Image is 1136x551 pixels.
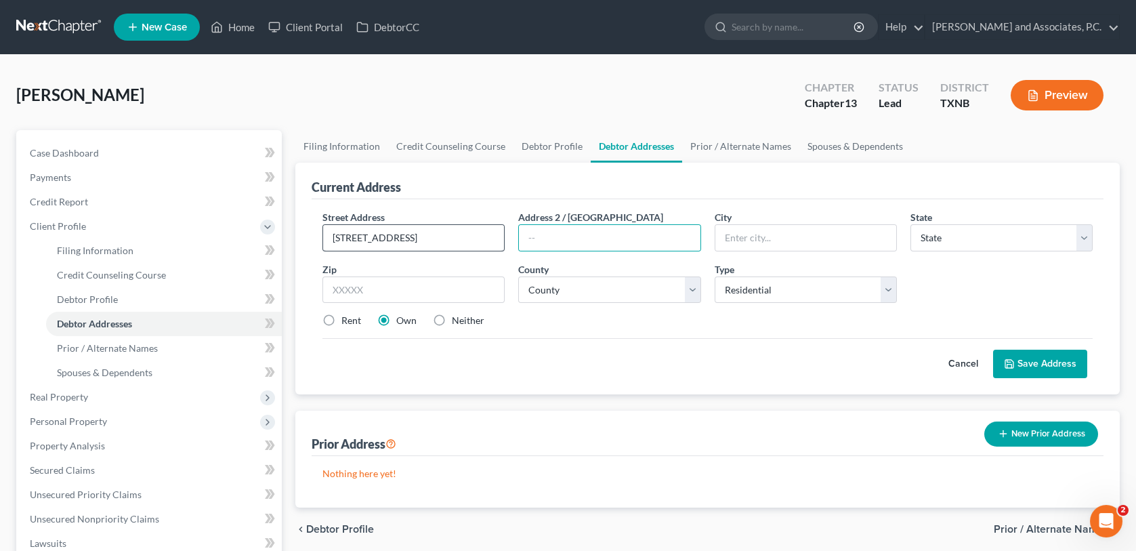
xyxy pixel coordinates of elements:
[341,314,361,327] label: Rent
[994,524,1109,535] span: Prior / Alternate Names
[940,96,989,111] div: TXNB
[879,96,919,111] div: Lead
[452,314,484,327] label: Neither
[19,165,282,190] a: Payments
[19,507,282,531] a: Unsecured Nonpriority Claims
[19,190,282,214] a: Credit Report
[388,130,513,163] a: Credit Counseling Course
[30,220,86,232] span: Client Profile
[591,130,682,163] a: Debtor Addresses
[19,458,282,483] a: Secured Claims
[1118,505,1129,516] span: 2
[30,391,88,403] span: Real Property
[16,85,144,104] span: [PERSON_NAME]
[805,80,857,96] div: Chapter
[312,436,396,452] div: Prior Address
[30,415,107,427] span: Personal Property
[933,350,993,377] button: Cancel
[30,513,159,525] span: Unsecured Nonpriority Claims
[925,15,1119,39] a: [PERSON_NAME] and Associates, P.C.
[519,225,700,251] input: --
[879,80,919,96] div: Status
[715,262,734,277] label: Type
[57,342,158,354] span: Prior / Alternate Names
[350,15,426,39] a: DebtorCC
[845,96,857,109] span: 13
[322,277,505,304] input: XXXXX
[994,524,1120,535] button: Prior / Alternate Names chevron_right
[322,211,385,223] span: Street Address
[46,287,282,312] a: Debtor Profile
[940,80,989,96] div: District
[513,130,591,163] a: Debtor Profile
[57,245,133,256] span: Filing Information
[323,225,504,251] input: Enter street address
[732,14,856,39] input: Search by name...
[57,318,132,329] span: Debtor Addresses
[993,350,1087,378] button: Save Address
[30,147,99,159] span: Case Dashboard
[306,524,374,535] span: Debtor Profile
[518,210,663,224] label: Address 2 / [GEOGRAPHIC_DATA]
[46,336,282,361] a: Prior / Alternate Names
[30,440,105,451] span: Property Analysis
[19,483,282,507] a: Unsecured Priority Claims
[30,464,95,476] span: Secured Claims
[30,196,88,207] span: Credit Report
[57,269,166,281] span: Credit Counseling Course
[910,211,932,223] span: State
[322,467,1093,481] p: Nothing here yet!
[46,361,282,385] a: Spouses & Dependents
[295,524,306,535] i: chevron_left
[30,171,71,183] span: Payments
[879,15,924,39] a: Help
[1090,505,1122,537] iframe: Intercom live chat
[19,141,282,165] a: Case Dashboard
[295,130,388,163] a: Filing Information
[30,489,142,500] span: Unsecured Priority Claims
[322,264,337,275] span: Zip
[46,312,282,336] a: Debtor Addresses
[799,130,911,163] a: Spouses & Dependents
[682,130,799,163] a: Prior / Alternate Names
[715,211,732,223] span: City
[19,434,282,458] a: Property Analysis
[204,15,261,39] a: Home
[57,293,118,305] span: Debtor Profile
[295,524,374,535] button: chevron_left Debtor Profile
[142,22,187,33] span: New Case
[261,15,350,39] a: Client Portal
[984,422,1098,447] button: New Prior Address
[1011,80,1103,110] button: Preview
[396,314,417,327] label: Own
[312,179,401,195] div: Current Address
[805,96,857,111] div: Chapter
[518,264,549,275] span: County
[46,239,282,263] a: Filing Information
[30,537,66,549] span: Lawsuits
[715,225,896,251] input: Enter city...
[57,367,152,378] span: Spouses & Dependents
[46,263,282,287] a: Credit Counseling Course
